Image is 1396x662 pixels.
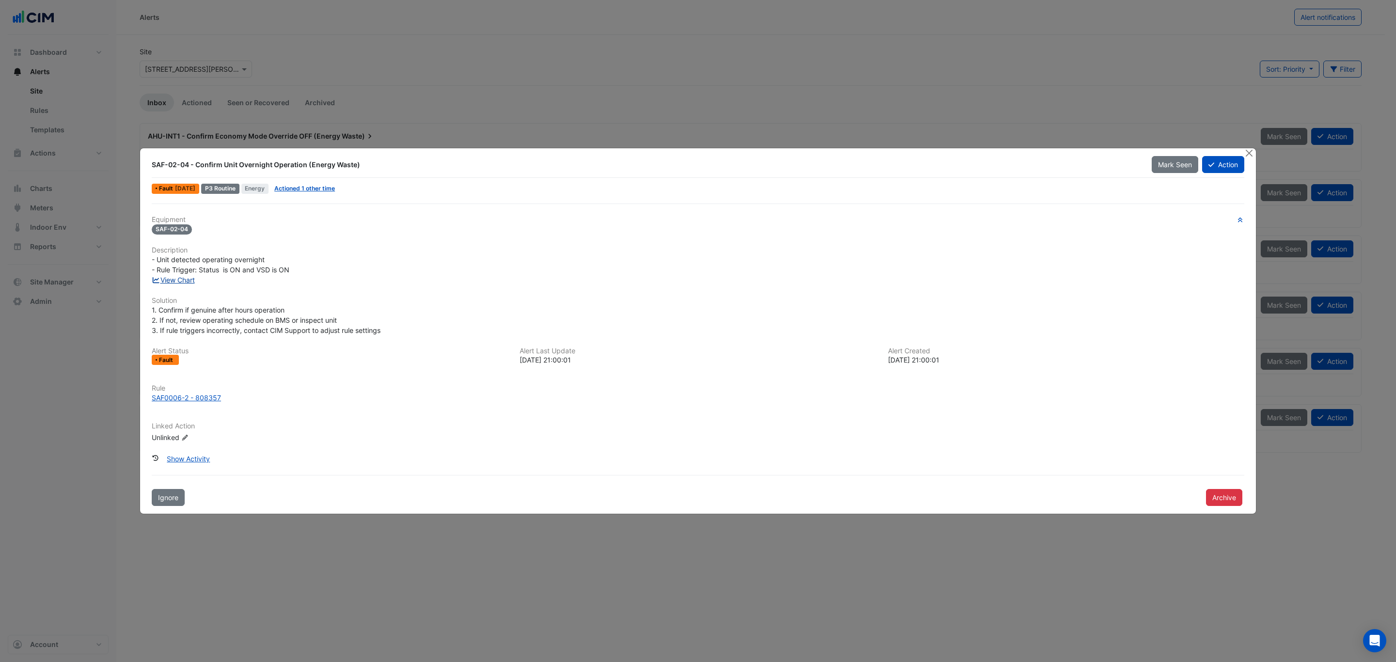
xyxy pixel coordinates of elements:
div: SAF0006-2 - 808357 [152,393,221,403]
div: [DATE] 21:00:01 [520,355,876,365]
fa-icon: Edit Linked Action [181,434,189,441]
span: Ignore [158,493,178,502]
div: SAF-02-04 - Confirm Unit Overnight Operation (Energy Waste) [152,160,1140,170]
button: Action [1202,156,1244,173]
div: Unlinked [152,432,268,442]
button: Mark Seen [1152,156,1198,173]
div: Open Intercom Messenger [1363,629,1386,652]
h6: Description [152,246,1244,254]
div: P3 Routine [201,184,239,194]
span: Fault [159,357,175,363]
h6: Alert Last Update [520,347,876,355]
span: Fault [159,186,175,191]
h6: Solution [152,297,1244,305]
button: Archive [1206,489,1242,506]
span: Mon 18-Aug-2025 21:00 AEST [175,185,195,192]
h6: Alert Status [152,347,508,355]
a: View Chart [152,276,195,284]
h6: Linked Action [152,422,1244,430]
h6: Rule [152,384,1244,393]
h6: Alert Created [888,347,1244,355]
button: Ignore [152,489,185,506]
a: SAF0006-2 - 808357 [152,393,1244,403]
span: Energy [241,184,269,194]
a: Actioned 1 other time [274,185,335,192]
span: SAF-02-04 [152,224,192,235]
h6: Equipment [152,216,1244,224]
span: Mark Seen [1158,160,1192,169]
button: Show Activity [160,450,216,467]
div: [DATE] 21:00:01 [888,355,1244,365]
span: - Unit detected operating overnight - Rule Trigger: Status is ON and VSD is ON [152,255,289,274]
button: Close [1244,148,1254,158]
span: 1. Confirm if genuine after hours operation 2. If not, review operating schedule on BMS or inspec... [152,306,381,334]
